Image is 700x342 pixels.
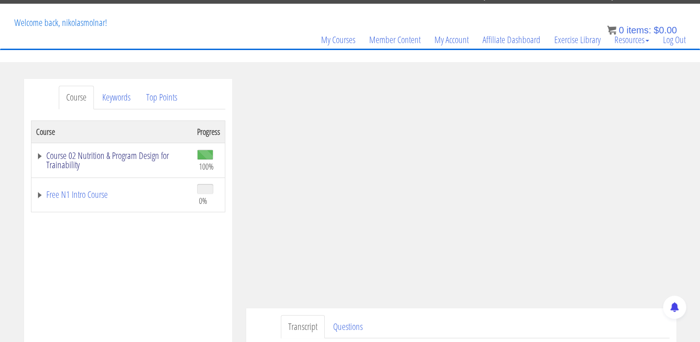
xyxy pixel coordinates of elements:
[607,25,616,35] img: icon11.png
[31,120,192,143] th: Course
[192,120,225,143] th: Progress
[36,190,188,199] a: Free N1 Intro Course
[547,18,607,62] a: Exercise Library
[139,86,185,109] a: Top Points
[199,196,207,206] span: 0%
[607,25,677,35] a: 0 items: $0.00
[654,25,659,35] span: $
[656,18,693,62] a: Log Out
[7,4,114,41] p: Welcome back, nikolasmolnar!
[326,315,370,339] a: Questions
[281,315,325,339] a: Transcript
[626,25,651,35] span: items:
[607,18,656,62] a: Resources
[95,86,138,109] a: Keywords
[36,151,188,170] a: Course 02 Nutrition & Program Design for Trainability
[314,18,362,62] a: My Courses
[362,18,427,62] a: Member Content
[619,25,624,35] span: 0
[59,86,94,109] a: Course
[199,161,214,171] span: 100%
[427,18,476,62] a: My Account
[654,25,677,35] bdi: 0.00
[476,18,547,62] a: Affiliate Dashboard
